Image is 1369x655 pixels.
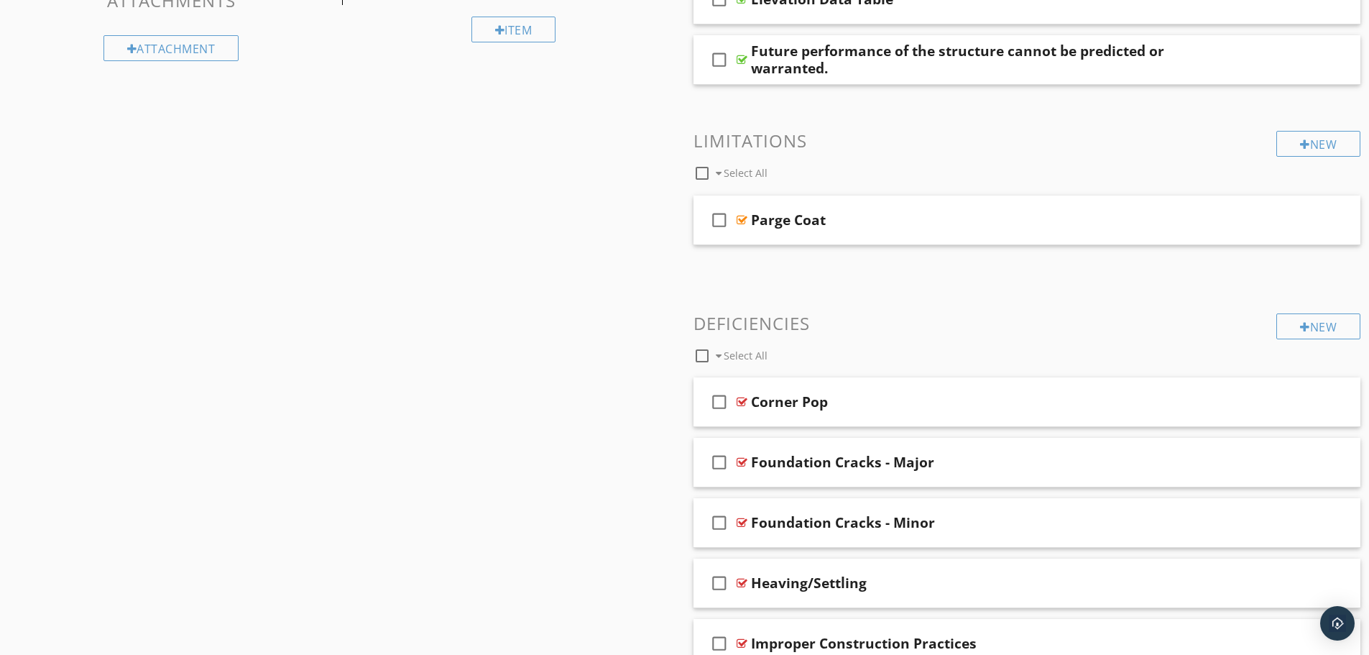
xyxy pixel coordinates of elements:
[708,42,731,77] i: check_box_outline_blank
[724,166,768,180] span: Select All
[751,514,935,531] div: Foundation Cracks - Minor
[708,445,731,480] i: check_box_outline_blank
[1276,131,1360,157] div: New
[751,635,977,652] div: Improper Construction Practices
[1320,606,1355,641] div: Open Intercom Messenger
[693,313,1361,333] h3: Deficiencies
[103,35,239,61] div: Attachment
[471,17,556,42] div: Item
[708,385,731,419] i: check_box_outline_blank
[708,505,731,540] i: check_box_outline_blank
[751,393,828,411] div: Corner Pop
[708,566,731,600] i: check_box_outline_blank
[751,574,867,592] div: Heaving/Settling
[751,42,1230,77] div: Future performance of the structure cannot be predicted or warranted.
[724,349,768,362] span: Select All
[1276,313,1360,339] div: New
[751,211,826,229] div: Parge Coat
[693,131,1361,150] h3: Limitations
[751,454,934,471] div: Foundation Cracks - Major
[708,203,731,237] i: check_box_outline_blank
